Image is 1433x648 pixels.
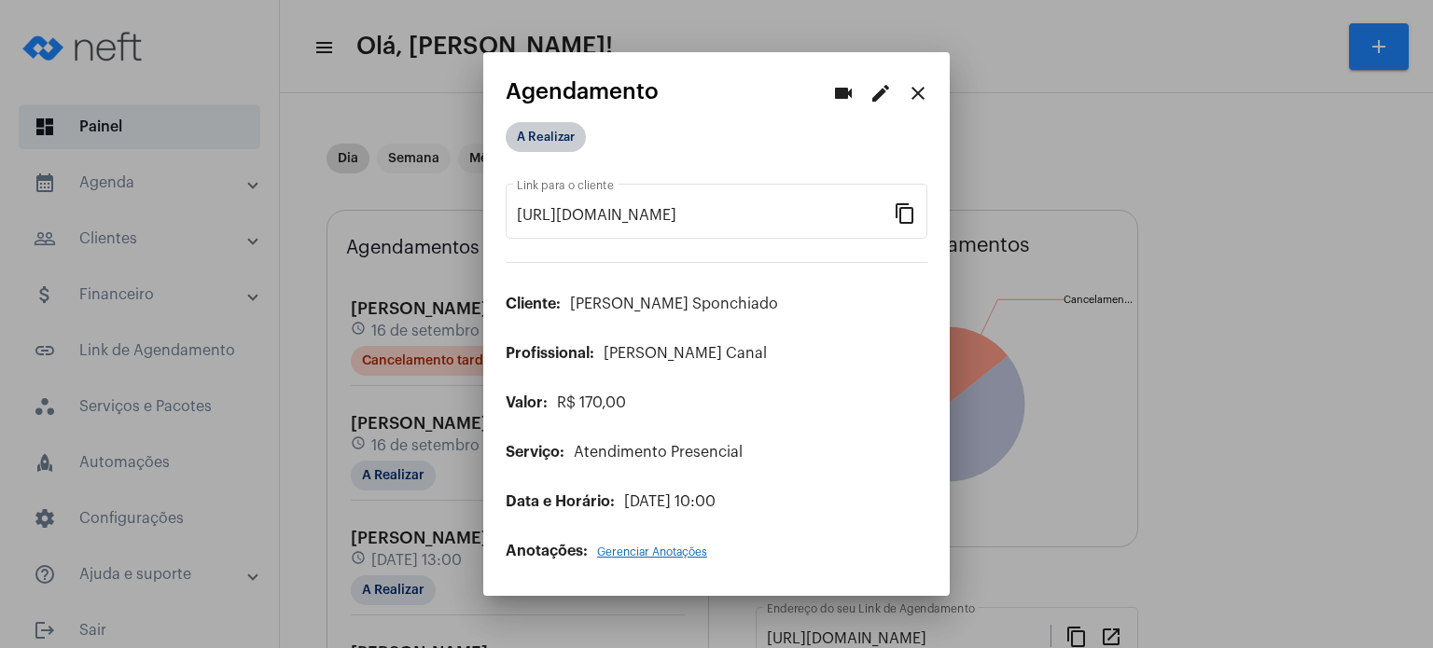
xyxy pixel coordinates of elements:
[574,445,743,460] span: Atendimento Presencial
[506,122,586,152] mat-chip: A Realizar
[557,395,626,410] span: R$ 170,00
[506,79,659,103] span: Agendamento
[624,494,716,509] span: [DATE] 10:00
[517,207,894,224] input: Link
[907,82,929,104] mat-icon: close
[597,546,707,558] span: Gerenciar Anotações
[506,544,588,558] span: Anotações:
[604,346,767,361] span: [PERSON_NAME] Canal
[506,445,564,460] span: Serviço:
[506,395,548,410] span: Valor:
[870,82,892,104] mat-icon: edit
[894,201,916,224] mat-icon: content_copy
[506,346,594,361] span: Profissional:
[506,494,615,509] span: Data e Horário:
[570,296,778,311] span: [PERSON_NAME] Sponchiado
[832,82,855,104] mat-icon: videocam
[506,296,561,311] span: Cliente:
